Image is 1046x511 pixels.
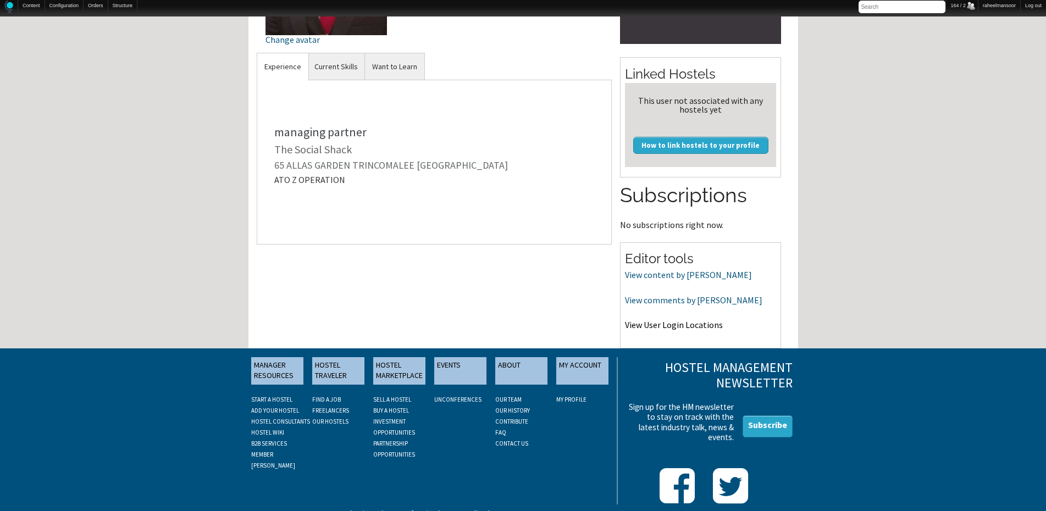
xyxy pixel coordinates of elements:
a: BUY A HOSTEL [373,407,409,414]
a: OUR HISTORY [495,407,530,414]
a: View comments by [PERSON_NAME] [625,295,762,306]
a: HOSTEL MARKETPLACE [373,357,425,385]
div: This user not associated with any hostels yet [629,96,772,114]
a: Subscribe [743,415,793,437]
a: ADD YOUR HOSTEL [251,407,299,414]
a: EVENTS [434,357,486,385]
a: The Social Shack [274,142,352,156]
a: View content by [PERSON_NAME] [625,269,752,280]
a: FIND A JOB [312,396,341,403]
div: Change avatar [265,35,387,44]
a: CONTRIBUTE [495,418,528,425]
a: OUR HOSTELS [312,418,348,425]
div: 65 ALLAS GARDEN TRINCOMALEE [GEOGRAPHIC_DATA] [274,160,595,170]
input: Search [859,1,945,13]
a: HOSTEL TRAVELER [312,357,364,385]
a: FAQ [495,429,506,436]
a: SELL A HOSTEL [373,396,411,403]
h2: Editor tools [625,249,776,268]
a: B2B SERVICES [251,440,287,447]
a: Experience [257,53,308,80]
a: MY ACCOUNT [556,357,608,385]
div: ATO Z OPERATION [274,175,595,184]
a: HOSTEL WIKI [251,429,284,436]
a: CONTACT US [495,440,528,447]
a: PARTNERSHIP OPPORTUNITIES [373,440,415,458]
a: UNCONFERENCES [434,396,482,403]
a: OUR TEAM [495,396,522,403]
a: INVESTMENT OPPORTUNITIES [373,418,415,436]
a: View User Login Locations [625,319,723,330]
h3: Hostel Management Newsletter [626,360,792,392]
section: No subscriptions right now. [620,181,781,229]
p: Sign up for the HM newsletter to stay on track with the latest industry talk, news & events. [626,402,734,442]
h2: Linked Hostels [625,65,776,84]
a: FREELANCERS [312,407,349,414]
a: HOSTEL CONSULTANTS [251,418,310,425]
a: How to link hostels to your profile [633,137,768,153]
h2: Subscriptions [620,181,781,210]
img: Home [4,1,13,13]
a: ABOUT [495,357,547,385]
a: Current Skills [307,53,365,80]
a: MEMBER [PERSON_NAME] [251,451,295,469]
a: MANAGER RESOURCES [251,357,303,385]
a: My Profile [556,396,586,403]
a: Want to Learn [365,53,424,80]
div: managing partner [274,126,595,138]
a: START A HOSTEL [251,396,292,403]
